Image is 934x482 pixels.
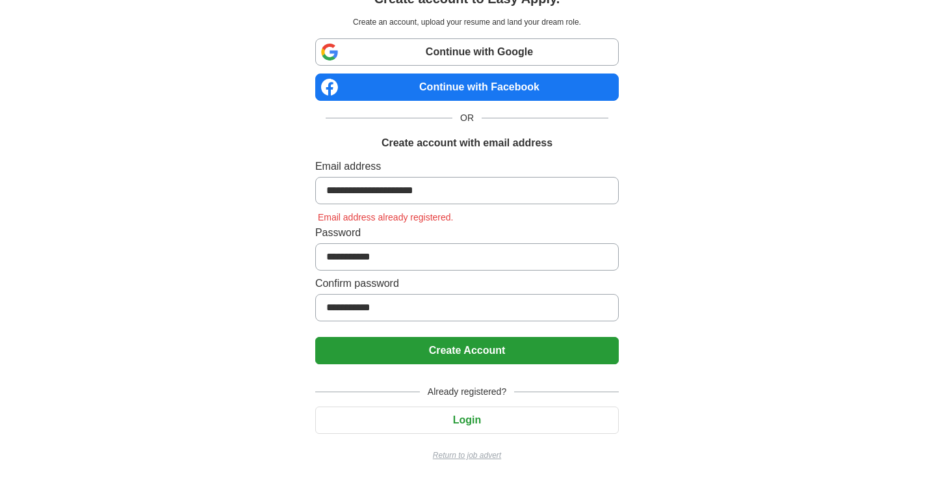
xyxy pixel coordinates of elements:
[315,337,619,364] button: Create Account
[315,414,619,425] a: Login
[318,16,616,28] p: Create an account, upload your resume and land your dream role.
[315,449,619,461] a: Return to job advert
[315,225,619,241] label: Password
[315,38,619,66] a: Continue with Google
[315,74,619,101] a: Continue with Facebook
[382,135,552,151] h1: Create account with email address
[315,276,619,291] label: Confirm password
[315,212,456,222] span: Email address already registered.
[452,111,482,125] span: OR
[315,159,619,174] label: Email address
[420,385,514,399] span: Already registered?
[315,407,619,434] button: Login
